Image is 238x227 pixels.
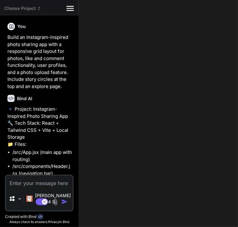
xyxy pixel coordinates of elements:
li: /src/App.jsx (main app with routing) [12,149,72,163]
p: Build an Instagram-inspired photo sharing app with a responsive grid layout for photos, like and ... [7,34,72,90]
img: Claude 4 Sonnet [26,196,33,202]
p: Created with Bind [5,214,36,219]
h6: You [17,23,26,30]
img: icon [61,199,68,205]
p: 🔹 Project: Instagram-Inspired Photo Sharing App 🔧 Tech Stack: React + Tailwind CSS + Vite + Local... [7,106,72,148]
img: bind-logo [38,214,43,220]
li: /src/components/Header.jsx (navigation bar) [12,163,72,177]
img: attachment [52,198,59,206]
p: [PERSON_NAME] 4 S.. [35,192,71,205]
img: Pick Models [17,196,22,202]
p: Always check its answers. in Bind [5,220,74,224]
span: Choose Project [4,5,41,12]
h6: Bind AI [17,95,32,102]
span: Privacy [48,220,59,224]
